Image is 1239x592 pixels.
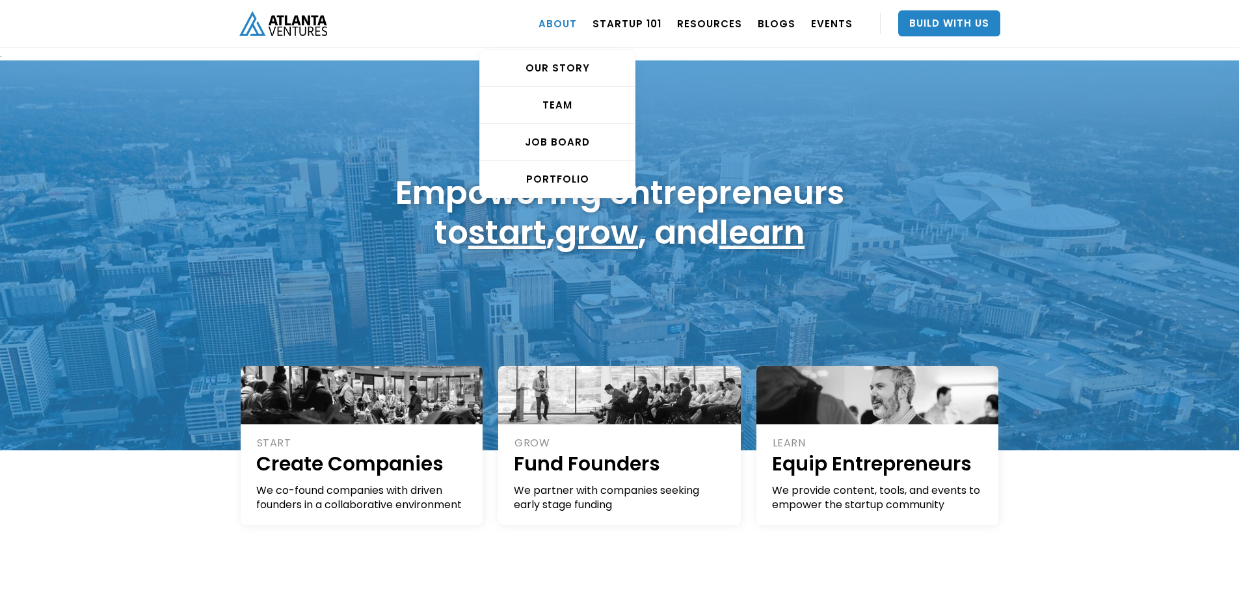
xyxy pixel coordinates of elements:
a: OUR STORY [480,50,635,87]
a: TEAM [480,87,635,124]
a: learn [719,209,805,255]
a: ABOUT [539,5,577,42]
div: OUR STORY [480,62,635,75]
a: Job Board [480,124,635,161]
div: We partner with companies seeking early stage funding [514,483,726,512]
a: Startup 101 [593,5,661,42]
div: LEARN [773,436,985,450]
h1: Empowering entrepreneurs to , , and [395,173,844,252]
div: PORTFOLIO [480,173,635,186]
div: GROW [514,436,726,450]
a: start [468,209,546,255]
a: BLOGS [758,5,795,42]
a: PORTFOLIO [480,161,635,198]
h1: Fund Founders [514,450,726,477]
a: EVENTS [811,5,853,42]
h1: Equip Entrepreneurs [772,450,985,477]
a: STARTCreate CompaniesWe co-found companies with driven founders in a collaborative environment [241,366,483,525]
div: START [257,436,469,450]
h1: Create Companies [256,450,469,477]
a: LEARNEquip EntrepreneursWe provide content, tools, and events to empower the startup community [756,366,999,525]
div: We co-found companies with driven founders in a collaborative environment [256,483,469,512]
div: We provide content, tools, and events to empower the startup community [772,483,985,512]
div: TEAM [480,99,635,112]
div: Job Board [480,136,635,149]
a: GROWFund FoundersWe partner with companies seeking early stage funding [498,366,741,525]
a: grow [555,209,638,255]
a: Build With Us [898,10,1000,36]
a: RESOURCES [677,5,742,42]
